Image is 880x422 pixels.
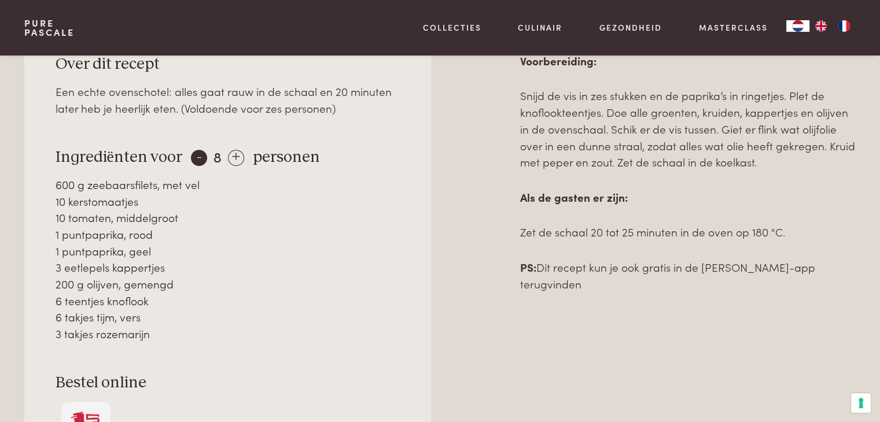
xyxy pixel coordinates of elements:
a: PurePascale [24,18,75,37]
button: Uw voorkeuren voor toestemming voor trackingtechnologieën [851,393,871,413]
div: 1 puntpaprika, geel [56,243,400,260]
a: NL [786,20,809,32]
div: + [228,150,244,166]
div: 6 takjes tijm, vers [56,309,400,325]
div: 1 puntpaprika, rood [56,226,400,243]
div: Een echte ovenschotel: alles gaat rauw in de schaal en 20 minuten later heb je heerlijk eten. (Vo... [56,83,400,116]
p: Zet de schaal 20 tot 25 minuten in de oven op 180 °C. [520,224,856,240]
span: personen [253,149,320,165]
span: Ingrediënten voor [56,149,182,165]
div: 6 teentjes knoflook [56,293,400,309]
h3: Over dit recept [56,54,400,75]
div: 200 g olijven, gemengd [56,276,400,293]
a: Masterclass [699,21,768,34]
span: 8 [213,147,222,166]
div: 600 g zeebaarsfilets, met vel [56,176,400,193]
p: Dit recept kun je ook gratis in de [PERSON_NAME]-app terugvinden [520,259,856,292]
a: Culinair [518,21,562,34]
div: - [191,150,207,166]
p: Snijd de vis in zes stukken en de paprika’s in ringetjes. Plet de knoflookteentjes. Doe alle groe... [520,87,856,170]
b: PS: [520,259,536,275]
ul: Language list [809,20,856,32]
div: 3 eetlepels kappertjes [56,259,400,276]
a: Collecties [423,21,481,34]
h3: Bestel online [56,373,400,393]
a: Gezondheid [599,21,662,34]
strong: Als de gasten er zijn: [520,189,628,205]
a: FR [833,20,856,32]
div: 3 takjes rozemarijn [56,325,400,342]
strong: Voorbereiding: [520,53,597,68]
aside: Language selected: Nederlands [786,20,856,32]
div: Language [786,20,809,32]
div: 10 tomaten, middelgroot [56,209,400,226]
a: EN [809,20,833,32]
div: 10 kerstomaatjes [56,193,400,210]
